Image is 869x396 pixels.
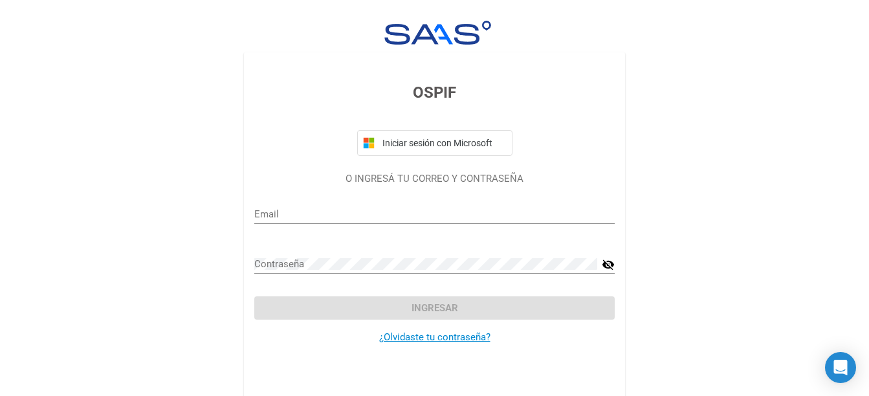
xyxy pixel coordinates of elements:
[412,302,458,314] span: Ingresar
[254,296,615,320] button: Ingresar
[357,130,512,156] button: Iniciar sesión con Microsoft
[825,352,856,383] div: Open Intercom Messenger
[602,257,615,272] mat-icon: visibility_off
[254,81,615,104] h3: OSPIF
[380,138,507,148] span: Iniciar sesión con Microsoft
[379,331,490,343] a: ¿Olvidaste tu contraseña?
[254,171,615,186] p: O INGRESÁ TU CORREO Y CONTRASEÑA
